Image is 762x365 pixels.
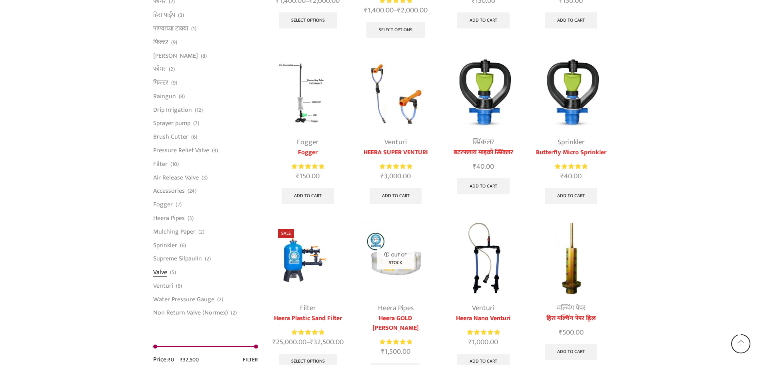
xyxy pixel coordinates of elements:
[153,76,168,90] a: फिल्टर
[555,162,587,171] span: Rated out of 5
[457,178,510,194] a: Add to cart: “बटरफ्लाय माइक्रो स्प्रिंक्लर”
[292,328,324,337] span: Rated out of 5
[272,336,276,348] span: ₹
[188,214,194,222] span: (3)
[195,106,203,114] span: (12)
[468,336,472,348] span: ₹
[153,22,188,36] a: पाण्याच्या टाक्या
[153,89,176,103] a: Raingun
[153,184,185,198] a: Accessories
[377,248,415,269] p: Out of stock
[292,328,324,337] div: Rated 5.00 out of 5
[201,52,207,60] span: (8)
[202,174,208,182] span: (3)
[153,252,202,266] a: Supreme Silpaulin
[153,306,228,317] a: Non Return Valve (Normex)
[153,171,199,184] a: Air Release Valve
[153,292,214,306] a: Water Pressure Gauge
[153,117,190,130] a: Sprayer pump
[533,55,609,131] img: Butterfly Micro Sprinkler
[358,55,433,131] img: Heera Super Venturi
[191,25,196,33] span: (1)
[366,22,425,38] a: Select options for “Heera Super Clean Filter”
[296,170,300,182] span: ₹
[153,49,198,63] a: [PERSON_NAME]
[560,170,564,182] span: ₹
[193,119,199,127] span: (7)
[380,162,412,171] div: Rated 5.00 out of 5
[180,242,186,250] span: (6)
[446,314,521,323] a: Heera Nano Venturi
[176,282,182,290] span: (6)
[358,221,433,296] img: Heera GOLD Krishi Pipe
[560,170,582,182] bdi: 40.00
[169,65,175,73] span: (2)
[446,148,521,157] a: बटरफ्लाय माइक्रो स्प्रिंक्लर
[364,4,368,16] span: ₹
[380,338,412,346] div: Rated 5.00 out of 5
[270,221,346,296] img: Heera Plastic Sand Filter
[533,314,609,323] a: हिरा मल्चिंग पेपर ड्रिल
[153,35,168,49] a: फिल्टर
[473,161,494,173] bdi: 40.00
[270,148,346,157] a: Fogger
[180,355,199,364] span: ₹32,500
[272,336,306,348] bdi: 25,000.00
[278,229,294,238] span: Sale
[231,309,237,317] span: (2)
[296,170,320,182] bdi: 150.00
[198,228,204,236] span: (2)
[153,266,167,279] a: Valve
[533,148,609,157] a: Butterfly Micro Sprinkler
[279,12,337,28] a: Select options for “हिरा सुपर क्लीन फिल्टर”
[381,346,385,358] span: ₹
[380,338,412,346] span: Rated out of 5
[153,238,177,252] a: Sprinkler
[555,162,587,171] div: Rated 5.00 out of 5
[467,328,500,337] div: Rated 5.00 out of 5
[384,136,407,148] a: Venturi
[212,147,218,155] span: (3)
[191,133,197,141] span: (6)
[557,302,586,314] a: मल्चिंग पेपर
[270,314,346,323] a: Heera Plastic Sand Filter
[378,302,414,314] a: Heera Pipes
[446,221,521,296] img: Heera Nano Venturi
[188,187,196,195] span: (24)
[179,93,185,101] span: (8)
[153,144,209,157] a: Pressure Relief Valve
[171,79,177,87] span: (9)
[153,130,188,144] a: Brush Cutter
[545,188,598,204] a: Add to cart: “Butterfly Micro Sprinkler”
[153,103,192,117] a: Drip Irrigation
[168,355,174,364] span: ₹0
[397,4,401,16] span: ₹
[559,327,584,339] bdi: 500.00
[153,355,199,364] div: Price: —
[397,4,428,16] bdi: 2,000.00
[545,12,598,28] a: Add to cart: “फॉगर”
[358,148,433,157] a: HEERA SUPER VENTURI
[176,201,182,209] span: (2)
[446,55,521,131] img: बटरफ्लाय माइक्रो स्प्रिंक्लर
[217,296,223,304] span: (2)
[473,161,476,173] span: ₹
[370,188,422,204] a: Add to cart: “HEERA SUPER VENTURI”
[310,336,344,348] bdi: 32,500.00
[300,302,316,314] a: Filter
[457,12,510,28] a: Add to cart: “फॉगर”
[170,160,179,168] span: (10)
[153,8,175,22] a: हिरा पाईप
[297,136,319,148] a: Fogger
[205,255,211,263] span: (2)
[380,170,411,182] bdi: 3,000.00
[358,314,433,333] a: Heera GOLD [PERSON_NAME]
[153,198,173,212] a: Fogger
[380,170,384,182] span: ₹
[472,302,494,314] a: Venturi
[153,157,168,171] a: Filter
[310,336,314,348] span: ₹
[243,355,258,364] button: Filter
[472,136,494,148] a: स्प्रिंकलर
[153,211,185,225] a: Heera Pipes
